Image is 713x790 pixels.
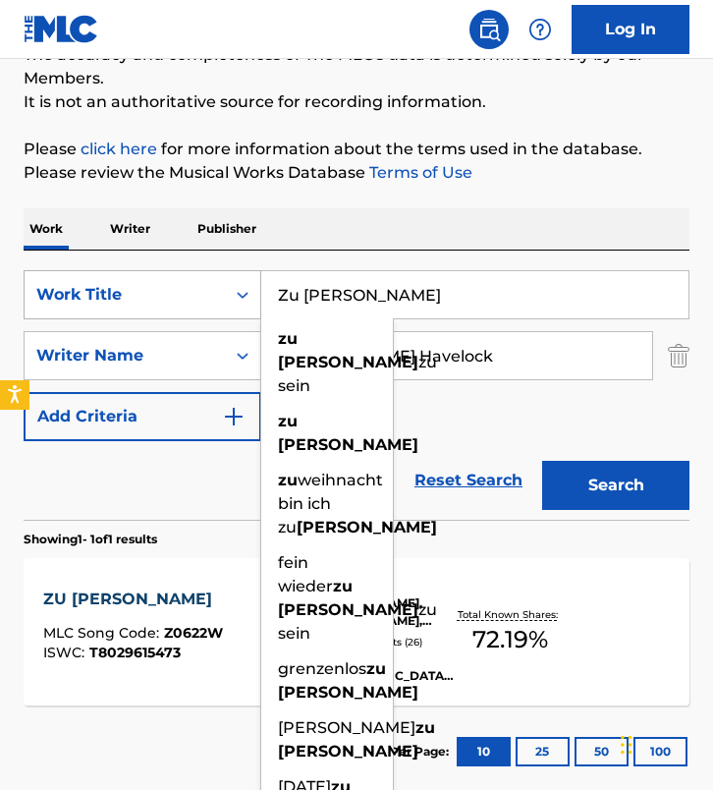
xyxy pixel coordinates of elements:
[43,624,164,642] span: MLC Song Code :
[43,588,223,611] div: ZU [PERSON_NAME]
[365,163,472,182] a: Terms of Use
[278,329,298,348] strong: zu
[278,412,298,430] strong: zu
[104,208,156,250] p: Writer
[164,624,223,642] span: Z0622W
[516,737,570,766] button: 25
[24,90,689,114] p: It is not an authoritative source for recording information.
[458,607,563,622] p: Total Known Shares:
[333,577,353,595] strong: zu
[192,208,262,250] p: Publisher
[24,531,157,548] p: Showing 1 - 1 of 1 results
[278,718,415,737] span: [PERSON_NAME]
[278,471,298,489] strong: zu
[24,392,261,441] button: Add Criteria
[278,471,383,536] span: weihnacht bin ich zu
[222,405,246,428] img: 9d2ae6d4665cec9f34b9.svg
[81,140,157,158] a: click here
[472,622,548,657] span: 72.19 %
[24,558,689,705] a: ZU [PERSON_NAME]MLC Song Code:Z0622WISWC:T8029615473Writers (3)[PERSON_NAME], [PERSON_NAME], [PER...
[24,43,689,90] p: The accuracy and completeness of The MLC's data is determined solely by our Members.
[36,283,213,307] div: Work Title
[366,659,386,678] strong: zu
[457,737,511,766] button: 10
[278,600,418,619] strong: [PERSON_NAME]
[668,331,689,380] img: Delete Criterion
[615,696,713,790] iframe: Chat Widget
[477,18,501,41] img: search
[24,161,689,185] p: Please review the Musical Works Database
[24,15,99,43] img: MLC Logo
[24,208,69,250] p: Work
[297,518,437,536] strong: [PERSON_NAME]
[528,18,552,41] img: help
[278,553,333,595] span: fein wieder
[278,742,418,761] strong: [PERSON_NAME]
[415,718,435,737] strong: zu
[621,715,632,774] div: Drag
[89,644,181,661] span: T8029615473
[572,5,689,54] a: Log In
[278,353,418,371] strong: [PERSON_NAME]
[521,10,560,49] div: Help
[469,10,509,49] a: Public Search
[36,344,213,367] div: Writer Name
[278,683,418,702] strong: [PERSON_NAME]
[542,461,689,510] button: Search
[278,659,366,678] span: grenzenlos
[575,737,629,766] button: 50
[278,435,418,454] strong: [PERSON_NAME]
[24,138,689,161] p: Please for more information about the terms used in the database.
[405,459,532,502] a: Reset Search
[43,644,89,661] span: ISWC :
[24,270,689,520] form: Search Form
